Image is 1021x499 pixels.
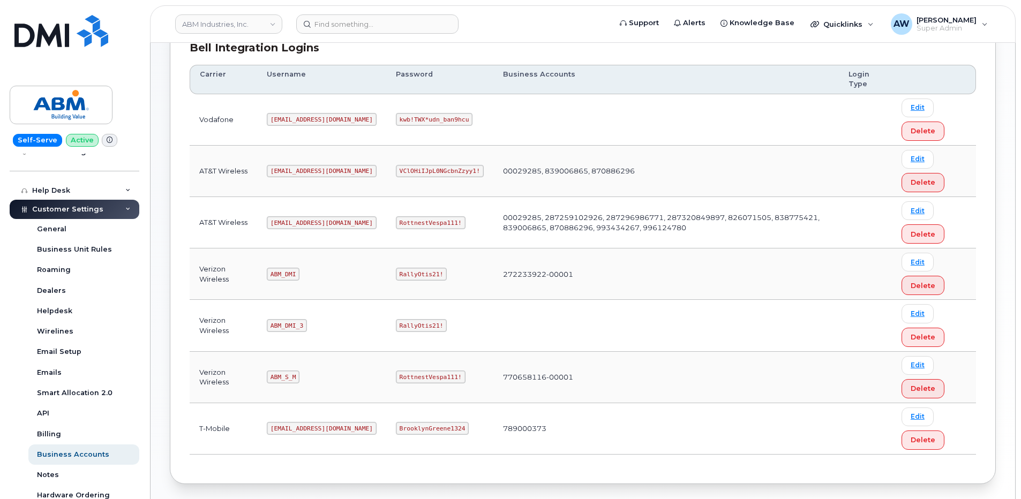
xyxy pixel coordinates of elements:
[190,403,257,455] td: T-Mobile
[911,126,935,136] span: Delete
[902,150,934,169] a: Edit
[493,65,839,94] th: Business Accounts
[902,253,934,271] a: Edit
[493,352,839,403] td: 770658116-00001
[823,20,862,28] span: Quicklinks
[257,65,386,94] th: Username
[396,319,447,332] code: RallyOtis21!
[190,65,257,94] th: Carrier
[396,216,466,229] code: RottnestVespa111!
[902,224,944,244] button: Delete
[396,113,472,126] code: kwb!TWX*udn_ban9hcu
[902,99,934,117] a: Edit
[190,300,257,351] td: Verizon Wireless
[493,248,839,300] td: 272233922-00001
[839,65,892,94] th: Login Type
[883,13,995,35] div: Alyssa Wagner
[386,65,493,94] th: Password
[396,268,447,281] code: RallyOtis21!
[911,383,935,394] span: Delete
[267,268,299,281] code: ABM_DMI
[902,407,934,426] a: Edit
[894,18,910,31] span: AW
[267,113,377,126] code: [EMAIL_ADDRESS][DOMAIN_NAME]
[396,371,466,383] code: RottnestVespa111!
[911,435,935,445] span: Delete
[683,18,705,28] span: Alerts
[902,356,934,375] a: Edit
[190,146,257,197] td: AT&T Wireless
[911,281,935,291] span: Delete
[493,197,839,248] td: 00029285, 287259102926, 287296986771, 287320849897, 826071505, 838775421, 839006865, 870886296, 9...
[902,276,944,295] button: Delete
[902,201,934,220] a: Edit
[911,177,935,187] span: Delete
[190,248,257,300] td: Verizon Wireless
[713,12,802,34] a: Knowledge Base
[296,14,459,34] input: Find something...
[917,16,977,24] span: [PERSON_NAME]
[629,18,659,28] span: Support
[493,146,839,197] td: 00029285, 839006865, 870886296
[917,24,977,33] span: Super Admin
[190,352,257,403] td: Verizon Wireless
[902,430,944,450] button: Delete
[190,40,976,56] div: Bell Integration Logins
[267,216,377,229] code: [EMAIL_ADDRESS][DOMAIN_NAME]
[612,12,666,34] a: Support
[267,371,299,383] code: ABM_S_M
[175,14,282,34] a: ABM Industries, Inc.
[911,332,935,342] span: Delete
[396,165,484,178] code: VClOHiIJpL0NGcbnZzyy1!
[396,422,469,435] code: BrooklynGreene1324
[190,94,257,146] td: Vodafone
[666,12,713,34] a: Alerts
[493,403,839,455] td: 789000373
[902,328,944,347] button: Delete
[730,18,794,28] span: Knowledge Base
[267,319,307,332] code: ABM_DMI_3
[902,173,944,192] button: Delete
[190,197,257,248] td: AT&T Wireless
[902,122,944,141] button: Delete
[267,165,377,178] code: [EMAIL_ADDRESS][DOMAIN_NAME]
[267,422,377,435] code: [EMAIL_ADDRESS][DOMAIN_NAME]
[902,379,944,398] button: Delete
[911,229,935,239] span: Delete
[902,304,934,323] a: Edit
[803,13,881,35] div: Quicklinks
